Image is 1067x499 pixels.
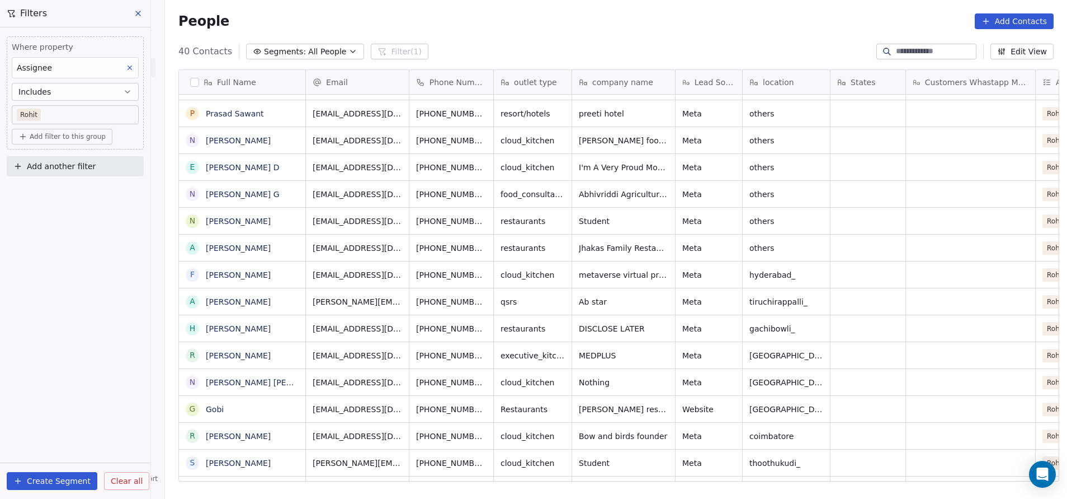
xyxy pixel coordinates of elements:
[925,77,1028,88] span: Customers Whastapp Message
[572,70,675,94] div: company name
[579,189,668,200] span: Abhivriddi Agriculture and [PERSON_NAME] life sciences Pvt Ltd
[682,350,735,361] span: Meta
[308,46,346,58] span: All People
[579,296,668,307] span: Ab star
[501,431,565,442] span: cloud_kitchen
[749,350,823,361] span: [GEOGRAPHIC_DATA]
[682,135,735,146] span: Meta
[416,404,487,415] span: [PHONE_NUMBER]
[749,269,823,281] span: hyderabad_
[975,13,1054,29] button: Add Contacts
[190,403,196,415] div: G
[206,324,271,333] a: [PERSON_NAME]
[682,323,735,334] span: Meta
[416,162,487,173] span: [PHONE_NUMBER]
[990,44,1054,59] button: Edit View
[830,70,905,94] div: States
[501,189,565,200] span: food_consultants
[313,162,402,173] span: [EMAIL_ADDRESS][DOMAIN_NAME]
[579,404,668,415] span: [PERSON_NAME] restaurant and sweets
[763,77,794,88] span: location
[190,457,195,469] div: s
[416,135,487,146] span: [PHONE_NUMBER]
[682,242,735,254] span: Meta
[501,216,565,227] span: restaurants
[579,162,668,173] span: I'm A Very Proud Mother, and an entrepreneur !!
[416,377,487,388] span: [PHONE_NUMBER]
[179,70,305,94] div: Full Name
[501,269,565,281] span: cloud_kitchen
[592,77,653,88] span: company name
[190,323,196,334] div: H
[206,432,271,441] a: [PERSON_NAME]
[416,431,487,442] span: [PHONE_NUMBER]
[682,269,735,281] span: Meta
[494,70,572,94] div: outlet type
[749,296,823,307] span: tiruchirappalli_
[1029,461,1056,488] div: Open Intercom Messenger
[313,242,402,254] span: [EMAIL_ADDRESS][DOMAIN_NAME]
[416,216,487,227] span: [PHONE_NUMBER]
[217,77,256,88] span: Full Name
[749,242,823,254] span: others
[749,431,823,442] span: coimbatore
[749,108,823,119] span: others
[514,77,557,88] span: outlet type
[190,188,195,200] div: N
[416,323,487,334] span: [PHONE_NUMBER]
[749,458,823,469] span: thoothukudi_
[579,431,668,442] span: Bow and birds founder
[313,108,402,119] span: [EMAIL_ADDRESS][DOMAIN_NAME]
[682,431,735,442] span: Meta
[501,242,565,254] span: restaurants
[206,351,271,360] a: [PERSON_NAME]
[416,296,487,307] span: [PHONE_NUMBER]
[579,216,668,227] span: Student
[206,271,271,279] a: [PERSON_NAME]
[579,377,668,388] span: Nothing
[749,216,823,227] span: others
[313,189,402,200] span: [EMAIL_ADDRESS][DOMAIN_NAME]
[206,297,271,306] a: [PERSON_NAME]
[682,296,735,307] span: Meta
[501,458,565,469] span: cloud_kitchen
[501,108,565,119] span: resort/hotels
[749,404,823,415] span: [GEOGRAPHIC_DATA]
[190,349,195,361] div: R
[206,136,271,145] a: [PERSON_NAME]
[416,242,487,254] span: [PHONE_NUMBER]
[313,377,402,388] span: [EMAIL_ADDRESS][DOMAIN_NAME]
[190,215,195,227] div: N
[313,404,402,415] span: [EMAIL_ADDRESS][DOMAIN_NAME]
[313,135,402,146] span: [EMAIL_ADDRESS][DOMAIN_NAME]
[501,162,565,173] span: cloud_kitchen
[416,269,487,281] span: [PHONE_NUMBER]
[409,70,493,94] div: Phone Number
[851,77,875,88] span: States
[190,376,195,388] div: N
[190,108,195,119] div: P
[579,269,668,281] span: metaverse virtual production pvt ltd
[579,135,668,146] span: [PERSON_NAME] food 🥝
[313,323,402,334] span: [EMAIL_ADDRESS][DOMAIN_NAME]
[749,377,823,388] span: [GEOGRAPHIC_DATA]
[416,108,487,119] span: [PHONE_NUMBER]
[749,135,823,146] span: others
[579,323,668,334] span: DISCLOSE LATER
[906,70,1035,94] div: Customers Whastapp Message
[306,70,409,94] div: Email
[190,296,195,307] div: A
[749,323,823,334] span: gachibowli_
[313,458,402,469] span: [PERSON_NAME][EMAIL_ADDRESS][DOMAIN_NAME]
[326,77,348,88] span: Email
[190,242,195,254] div: A
[682,458,735,469] span: Meta
[313,431,402,442] span: [EMAIL_ADDRESS][DOMAIN_NAME]
[682,404,735,415] span: Website
[429,77,487,88] span: Phone Number
[416,350,487,361] span: [PHONE_NUMBER]
[371,44,428,59] button: Filter(1)
[178,45,232,58] span: 40 Contacts
[682,377,735,388] span: Meta
[190,161,195,173] div: E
